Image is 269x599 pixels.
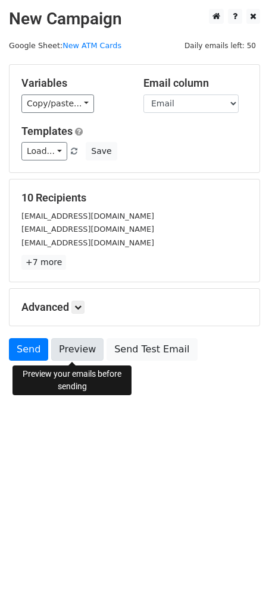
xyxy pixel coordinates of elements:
small: [EMAIL_ADDRESS][DOMAIN_NAME] [21,238,154,247]
a: Templates [21,125,73,137]
span: Daily emails left: 50 [180,39,260,52]
a: Preview [51,338,104,361]
a: Load... [21,142,67,160]
a: +7 more [21,255,66,270]
a: Daily emails left: 50 [180,41,260,50]
h5: Variables [21,77,126,90]
div: Preview your emails before sending [12,365,132,395]
small: [EMAIL_ADDRESS][DOMAIN_NAME] [21,212,154,220]
a: New ATM Cards [62,41,121,50]
a: Copy/paste... [21,94,94,113]
h5: 10 Recipients [21,191,248,204]
small: Google Sheet: [9,41,121,50]
a: Send [9,338,48,361]
iframe: Chat Widget [209,542,269,599]
small: [EMAIL_ADDRESS][DOMAIN_NAME] [21,225,154,234]
h5: Email column [143,77,248,90]
a: Send Test Email [107,338,197,361]
button: Save [86,142,117,160]
h2: New Campaign [9,9,260,29]
h5: Advanced [21,301,248,314]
